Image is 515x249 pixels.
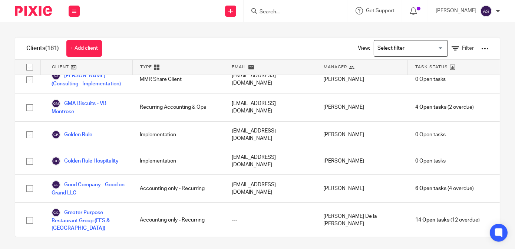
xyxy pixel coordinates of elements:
[224,175,316,202] div: [EMAIL_ADDRESS][DOMAIN_NAME]
[52,64,69,70] span: Client
[316,148,408,174] div: [PERSON_NAME]
[52,130,60,139] img: svg%3E
[52,71,60,80] img: svg%3E
[224,66,316,93] div: [EMAIL_ADDRESS][DOMAIN_NAME]
[132,122,224,148] div: Implementation
[316,122,408,148] div: [PERSON_NAME]
[52,157,60,166] img: svg%3E
[140,64,152,70] span: Type
[232,64,247,70] span: Email
[52,99,125,115] a: GMA Biscuits - VB Montrose
[52,157,119,166] a: Golden Rule Hospitality
[224,148,316,174] div: [EMAIL_ADDRESS][DOMAIN_NAME]
[415,157,446,165] span: 0 Open tasks
[132,66,224,93] div: MMR Share Client
[462,46,474,51] span: Filter
[415,185,474,192] span: (4 overdue)
[45,45,59,51] span: (161)
[415,104,446,111] span: 4 Open tasks
[415,64,448,70] span: Task Status
[52,99,60,108] img: svg%3E
[224,203,316,238] div: ---
[374,40,448,57] div: Search for option
[132,148,224,174] div: Implementation
[415,216,480,224] span: (12 overdue)
[66,40,102,57] a: + Add client
[52,208,125,232] a: Greater Purpose Restaurant Group (EFS & [GEOGRAPHIC_DATA])
[224,94,316,121] div: [EMAIL_ADDRESS][DOMAIN_NAME]
[52,180,60,189] img: svg%3E
[415,76,446,83] span: 0 Open tasks
[375,42,443,55] input: Search for option
[480,5,492,17] img: svg%3E
[224,122,316,148] div: [EMAIL_ADDRESS][DOMAIN_NAME]
[316,94,408,121] div: [PERSON_NAME]
[52,208,60,217] img: svg%3E
[132,94,224,121] div: Recurring Accounting & Ops
[316,66,408,93] div: [PERSON_NAME]
[316,203,408,238] div: [PERSON_NAME] De la [PERSON_NAME]
[347,37,489,59] div: View:
[52,130,92,139] a: Golden Rule
[23,60,37,74] input: Select all
[132,175,224,202] div: Accounting only - Recurring
[15,6,52,16] img: Pixie
[415,216,449,224] span: 14 Open tasks
[259,9,326,16] input: Search
[415,131,446,138] span: 0 Open tasks
[26,45,59,52] h1: Clients
[132,203,224,238] div: Accounting only - Recurring
[415,104,474,111] span: (2 overdue)
[436,7,476,14] p: [PERSON_NAME]
[415,185,446,192] span: 6 Open tasks
[52,180,125,197] a: Good Company - Good on Grand LLC
[324,64,347,70] span: Manager
[52,71,125,88] a: [PERSON_NAME] (Consulting - Implementation)
[366,8,394,13] span: Get Support
[316,175,408,202] div: [PERSON_NAME]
